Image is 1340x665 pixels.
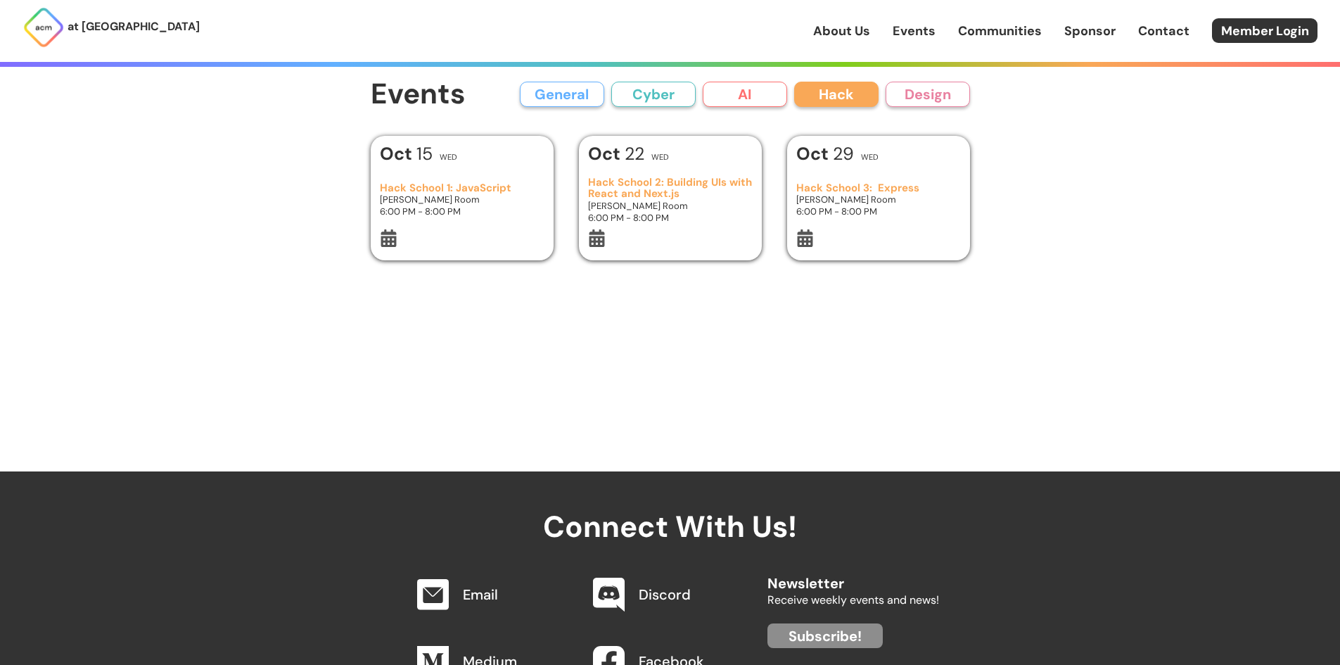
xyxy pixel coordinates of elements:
[796,182,960,194] h3: Hack School 3: Express
[380,182,544,194] h3: Hack School 1: JavaScript
[380,145,433,163] h1: 15
[861,153,879,161] h2: Wed
[520,82,604,107] button: General
[588,177,752,200] h3: Hack School 2: Building UIs with React and Next.js
[380,205,544,217] h3: 6:00 PM - 8:00 PM
[639,585,691,604] a: Discord
[794,82,879,107] button: Hack
[588,212,752,224] h3: 6:00 PM - 8:00 PM
[23,6,65,49] img: ACM Logo
[796,194,960,205] h3: [PERSON_NAME] Room
[893,22,936,40] a: Events
[588,145,644,163] h1: 22
[371,79,466,110] h1: Events
[23,6,200,49] a: at [GEOGRAPHIC_DATA]
[767,562,939,591] h2: Newsletter
[796,145,854,163] h1: 29
[588,142,625,165] b: Oct
[958,22,1042,40] a: Communities
[417,579,449,610] img: Email
[68,18,200,36] p: at [GEOGRAPHIC_DATA]
[703,82,787,107] button: AI
[1138,22,1189,40] a: Contact
[380,194,544,205] h3: [PERSON_NAME] Room
[611,82,696,107] button: Cyber
[593,578,625,613] img: Discord
[588,200,752,212] h3: [PERSON_NAME] Room
[767,623,883,648] a: Subscribe!
[1212,18,1317,43] a: Member Login
[380,142,416,165] b: Oct
[886,82,970,107] button: Design
[402,471,939,543] h2: Connect With Us!
[440,153,457,161] h2: Wed
[796,205,960,217] h3: 6:00 PM - 8:00 PM
[651,153,669,161] h2: Wed
[767,591,939,609] p: Receive weekly events and news!
[796,142,833,165] b: Oct
[813,22,870,40] a: About Us
[1064,22,1116,40] a: Sponsor
[463,585,498,604] a: Email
